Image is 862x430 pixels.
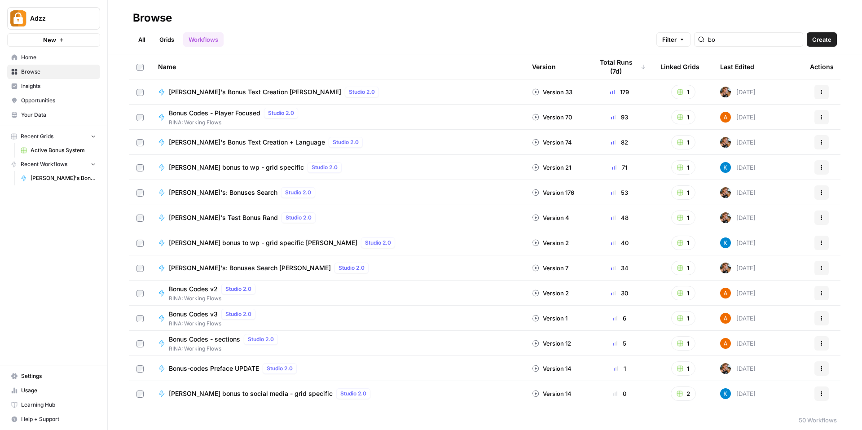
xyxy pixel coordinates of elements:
a: Your Data [7,108,100,122]
img: Adzz Logo [10,10,26,26]
div: 82 [593,138,646,147]
button: 1 [671,286,695,300]
img: iwdyqet48crsyhqvxhgywfzfcsin [720,162,731,173]
img: 1uqwqwywk0hvkeqipwlzjk5gjbnq [720,112,731,123]
a: [PERSON_NAME] bonus to social media - grid specificStudio 2.0 [158,388,518,399]
div: 93 [593,113,646,122]
span: Usage [21,386,96,395]
div: Version 176 [532,188,574,197]
div: 48 [593,213,646,222]
div: Version 70 [532,113,572,122]
button: Recent Grids [7,130,100,143]
img: iwdyqet48crsyhqvxhgywfzfcsin [720,388,731,399]
span: Your Data [21,111,96,119]
span: Studio 2.0 [365,239,391,247]
button: Create [807,32,837,47]
div: [DATE] [720,338,756,349]
div: [DATE] [720,388,756,399]
button: 1 [671,185,695,200]
div: [DATE] [720,237,756,248]
div: 50 Workflows [799,416,837,425]
a: [PERSON_NAME] bonus to wp - grid specificStudio 2.0 [158,162,518,173]
a: Bonus Codes v3Studio 2.0RINA: Working Flows [158,309,518,328]
a: Bonus-codes Preface UPDATEStudio 2.0 [158,363,518,374]
span: Bonus Codes - Player Focused [169,109,260,118]
span: Studio 2.0 [267,364,293,373]
div: Version 33 [532,88,572,97]
a: Usage [7,383,100,398]
div: 1 [593,364,646,373]
button: 1 [671,361,695,376]
div: 53 [593,188,646,197]
span: RINA: Working Flows [169,320,259,328]
span: Learning Hub [21,401,96,409]
a: Grids [154,32,180,47]
button: 1 [671,85,695,99]
span: Studio 2.0 [349,88,375,96]
div: Version 2 [532,238,569,247]
span: Studio 2.0 [268,109,294,117]
span: [PERSON_NAME]'s Bonus Text Creation [PERSON_NAME] [31,174,96,182]
img: iwdyqet48crsyhqvxhgywfzfcsin [720,237,731,248]
div: [DATE] [720,187,756,198]
div: 0 [593,389,646,398]
div: Last Edited [720,54,754,79]
div: Linked Grids [660,54,699,79]
span: RINA: Working Flows [169,345,281,353]
span: [PERSON_NAME]'s Bonus Text Creation + Language [169,138,325,147]
div: [DATE] [720,288,756,298]
span: Studio 2.0 [333,138,359,146]
div: 40 [593,238,646,247]
img: nwfydx8388vtdjnj28izaazbsiv8 [720,263,731,273]
span: Studio 2.0 [225,310,251,318]
button: 1 [671,261,695,275]
span: Studio 2.0 [225,285,251,293]
a: Bonus Codes v2Studio 2.0RINA: Working Flows [158,284,518,303]
span: Studio 2.0 [285,189,311,197]
span: Studio 2.0 [339,264,365,272]
span: Opportunities [21,97,96,105]
span: Active Bonus System [31,146,96,154]
div: [DATE] [720,112,756,123]
a: Bonus Codes - sectionsStudio 2.0RINA: Working Flows [158,334,518,353]
button: 1 [671,311,695,325]
span: RINA: Working Flows [169,294,259,303]
div: 179 [593,88,646,97]
button: 1 [671,160,695,175]
span: New [43,35,56,44]
a: Opportunities [7,93,100,108]
span: [PERSON_NAME] bonus to wp - grid specific [169,163,304,172]
div: Actions [810,54,834,79]
span: Help + Support [21,415,96,423]
button: Recent Workflows [7,158,100,171]
div: [DATE] [720,137,756,148]
img: 1uqwqwywk0hvkeqipwlzjk5gjbnq [720,288,731,298]
span: Bonus Codes v2 [169,285,218,294]
span: [PERSON_NAME] bonus to wp - grid specific [PERSON_NAME] [169,238,357,247]
span: Browse [21,68,96,76]
button: Filter [656,32,690,47]
div: 71 [593,163,646,172]
button: Workspace: Adzz [7,7,100,30]
button: 1 [671,110,695,124]
div: [DATE] [720,212,756,223]
a: [PERSON_NAME]'s: Bonuses Search [PERSON_NAME]Studio 2.0 [158,263,518,273]
button: 2 [671,386,696,401]
span: Studio 2.0 [286,214,312,222]
span: Create [812,35,831,44]
img: nwfydx8388vtdjnj28izaazbsiv8 [720,212,731,223]
span: Settings [21,372,96,380]
a: Workflows [183,32,224,47]
span: Insights [21,82,96,90]
div: [DATE] [720,87,756,97]
span: RINA: Working Flows [169,118,302,127]
div: [DATE] [720,162,756,173]
div: [DATE] [720,313,756,324]
div: 30 [593,289,646,298]
div: Version [532,54,556,79]
a: [PERSON_NAME]'s Bonus Text Creation [PERSON_NAME]Studio 2.0 [158,87,518,97]
div: 5 [593,339,646,348]
a: Home [7,50,100,65]
div: Version 12 [532,339,571,348]
img: nwfydx8388vtdjnj28izaazbsiv8 [720,137,731,148]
